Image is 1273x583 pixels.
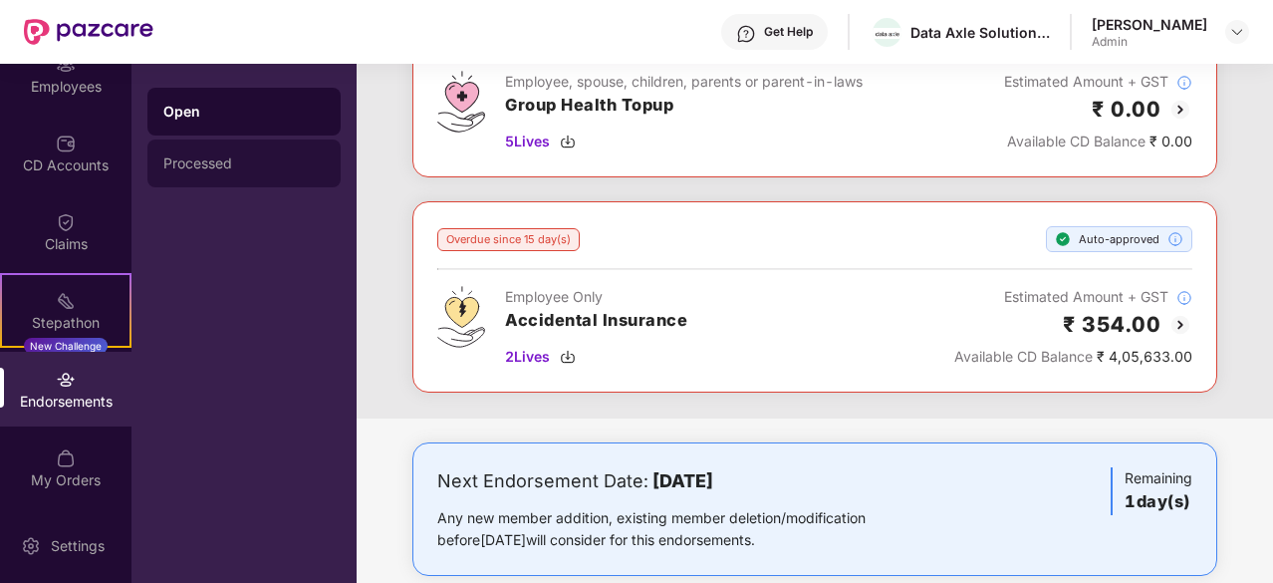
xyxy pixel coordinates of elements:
[764,24,813,40] div: Get Help
[505,308,687,334] h3: Accidental Insurance
[437,507,928,551] div: Any new member addition, existing member deletion/modification before [DATE] will consider for th...
[954,348,1093,365] span: Available CD Balance
[1125,489,1192,515] h3: 1 day(s)
[1063,308,1160,341] h2: ₹ 354.00
[56,448,76,468] img: svg+xml;base64,PHN2ZyBpZD0iTXlfT3JkZXJzIiBkYXRhLW5hbWU9Ik15IE9yZGVycyIgeG1sbnM9Imh0dHA6Ly93d3cudz...
[505,286,687,308] div: Employee Only
[2,313,129,333] div: Stepathon
[1004,131,1192,152] div: ₹ 0.00
[505,71,863,93] div: Employee, spouse, children, parents or parent-in-laws
[21,536,41,556] img: svg+xml;base64,PHN2ZyBpZD0iU2V0dGluZy0yMHgyMCIgeG1sbnM9Imh0dHA6Ly93d3cudzMub3JnLzIwMDAvc3ZnIiB3aW...
[505,131,550,152] span: 5 Lives
[437,71,485,133] img: svg+xml;base64,PHN2ZyB4bWxucz0iaHR0cDovL3d3dy53My5vcmcvMjAwMC9zdmciIHdpZHRoPSI0Ny43MTQiIGhlaWdodD...
[437,286,485,348] img: svg+xml;base64,PHN2ZyB4bWxucz0iaHR0cDovL3d3dy53My5vcmcvMjAwMC9zdmciIHdpZHRoPSI0OS4zMjEiIGhlaWdodD...
[437,228,580,251] div: Overdue since 15 day(s)
[560,349,576,365] img: svg+xml;base64,PHN2ZyBpZD0iRG93bmxvYWQtMzJ4MzIiIHhtbG5zPSJodHRwOi8vd3d3LnczLm9yZy8yMDAwL3N2ZyIgd2...
[1229,24,1245,40] img: svg+xml;base64,PHN2ZyBpZD0iRHJvcGRvd24tMzJ4MzIiIHhtbG5zPSJodHRwOi8vd3d3LnczLm9yZy8yMDAwL3N2ZyIgd2...
[24,338,108,354] div: New Challenge
[954,346,1192,368] div: ₹ 4,05,633.00
[24,19,153,45] img: New Pazcare Logo
[1176,75,1192,91] img: svg+xml;base64,PHN2ZyBpZD0iSW5mb18tXzMyeDMyIiBkYXRhLW5hbWU9IkluZm8gLSAzMngzMiIgeG1sbnM9Imh0dHA6Ly...
[163,155,325,171] div: Processed
[1092,34,1207,50] div: Admin
[56,291,76,311] img: svg+xml;base64,PHN2ZyB4bWxucz0iaHR0cDovL3d3dy53My5vcmcvMjAwMC9zdmciIHdpZHRoPSIyMSIgaGVpZ2h0PSIyMC...
[1092,15,1207,34] div: [PERSON_NAME]
[560,134,576,149] img: svg+xml;base64,PHN2ZyBpZD0iRG93bmxvYWQtMzJ4MzIiIHhtbG5zPSJodHRwOi8vd3d3LnczLm9yZy8yMDAwL3N2ZyIgd2...
[437,467,928,495] div: Next Endorsement Date:
[910,23,1050,42] div: Data Axle Solutions Private Limited
[1168,98,1192,122] img: svg+xml;base64,PHN2ZyBpZD0iQmFjay0yMHgyMCIgeG1sbnM9Imh0dHA6Ly93d3cudzMub3JnLzIwMDAvc3ZnIiB3aWR0aD...
[1168,313,1192,337] img: svg+xml;base64,PHN2ZyBpZD0iQmFjay0yMHgyMCIgeG1sbnM9Imh0dHA6Ly93d3cudzMub3JnLzIwMDAvc3ZnIiB3aWR0aD...
[1046,226,1192,252] div: Auto-approved
[56,212,76,232] img: svg+xml;base64,PHN2ZyBpZD0iQ2xhaW0iIHhtbG5zPSJodHRwOi8vd3d3LnczLm9yZy8yMDAwL3N2ZyIgd2lkdGg9IjIwIi...
[954,286,1192,308] div: Estimated Amount + GST
[45,536,111,556] div: Settings
[1111,467,1192,515] div: Remaining
[56,370,76,390] img: svg+xml;base64,PHN2ZyBpZD0iRW5kb3JzZW1lbnRzIiB4bWxucz0iaHR0cDovL3d3dy53My5vcmcvMjAwMC9zdmciIHdpZH...
[56,55,76,75] img: svg+xml;base64,PHN2ZyBpZD0iRW1wbG95ZWVzIiB4bWxucz0iaHR0cDovL3d3dy53My5vcmcvMjAwMC9zdmciIHdpZHRoPS...
[1055,231,1071,247] img: svg+xml;base64,PHN2ZyBpZD0iU3RlcC1Eb25lLTE2eDE2IiB4bWxucz0iaHR0cDovL3d3dy53My5vcmcvMjAwMC9zdmciIH...
[1176,290,1192,306] img: svg+xml;base64,PHN2ZyBpZD0iSW5mb18tXzMyeDMyIiBkYXRhLW5hbWU9IkluZm8gLSAzMngzMiIgeG1sbnM9Imh0dHA6Ly...
[163,102,325,122] div: Open
[505,93,863,119] h3: Group Health Topup
[505,346,550,368] span: 2 Lives
[873,28,901,39] img: WhatsApp%20Image%202022-10-27%20at%2012.58.27.jpeg
[1092,93,1160,126] h2: ₹ 0.00
[652,470,713,491] b: [DATE]
[1167,231,1183,247] img: svg+xml;base64,PHN2ZyBpZD0iSW5mb18tXzMyeDMyIiBkYXRhLW5hbWU9IkluZm8gLSAzMngzMiIgeG1sbnM9Imh0dHA6Ly...
[1004,71,1192,93] div: Estimated Amount + GST
[1007,133,1146,149] span: Available CD Balance
[736,24,756,44] img: svg+xml;base64,PHN2ZyBpZD0iSGVscC0zMngzMiIgeG1sbnM9Imh0dHA6Ly93d3cudzMub3JnLzIwMDAvc3ZnIiB3aWR0aD...
[56,134,76,153] img: svg+xml;base64,PHN2ZyBpZD0iQ0RfQWNjb3VudHMiIGRhdGEtbmFtZT0iQ0QgQWNjb3VudHMiIHhtbG5zPSJodHRwOi8vd3...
